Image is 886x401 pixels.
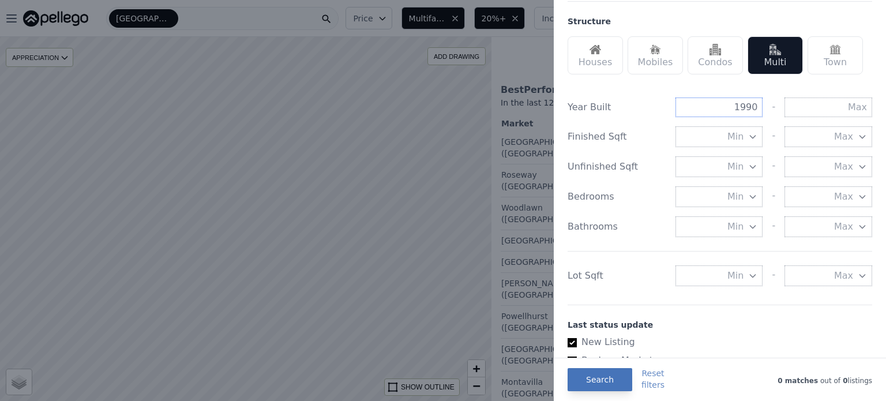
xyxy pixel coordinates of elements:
div: - [772,186,775,207]
div: Last status update [568,319,872,331]
span: Max [834,130,853,144]
span: Min [727,220,744,234]
div: Bedrooms [568,190,666,204]
button: Min [675,265,763,286]
img: Town [829,44,841,55]
div: Lot Sqft [568,269,666,283]
div: Year Built [568,100,666,114]
input: Min [675,98,763,117]
button: Min [675,186,763,207]
div: out of listings [664,374,872,385]
div: Multi [748,36,803,74]
span: Min [727,130,744,144]
button: Max [784,126,872,147]
button: Min [675,156,763,177]
button: Min [675,126,763,147]
span: Min [727,190,744,204]
span: Max [834,220,853,234]
div: - [772,156,775,177]
div: Finished Sqft [568,130,666,144]
img: Houses [590,44,601,55]
div: - [772,216,775,237]
button: Max [784,156,872,177]
img: Mobiles [650,44,661,55]
span: 0 [840,377,848,385]
input: Max [784,98,872,117]
button: Search [568,368,632,391]
div: Mobiles [628,36,683,74]
span: Max [834,269,853,283]
span: 0 matches [778,377,818,385]
div: Town [808,36,863,74]
div: - [772,265,775,286]
span: Max [834,160,853,174]
input: New Listing [568,338,577,347]
span: Min [727,269,744,283]
img: Condos [709,44,721,55]
input: Back on Market [568,357,577,366]
img: Multi [769,44,781,55]
button: Min [675,216,763,237]
button: Max [784,265,872,286]
span: Max [834,190,853,204]
div: Structure [568,16,611,27]
label: Back on Market [568,354,863,368]
div: - [772,126,775,147]
button: Max [784,216,872,237]
span: Min [727,160,744,174]
div: Unfinished Sqft [568,160,666,174]
button: Resetfilters [641,368,664,391]
button: Max [784,186,872,207]
div: Bathrooms [568,220,666,234]
label: New Listing [568,335,863,349]
div: Condos [688,36,743,74]
div: - [772,98,775,117]
div: Houses [568,36,623,74]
